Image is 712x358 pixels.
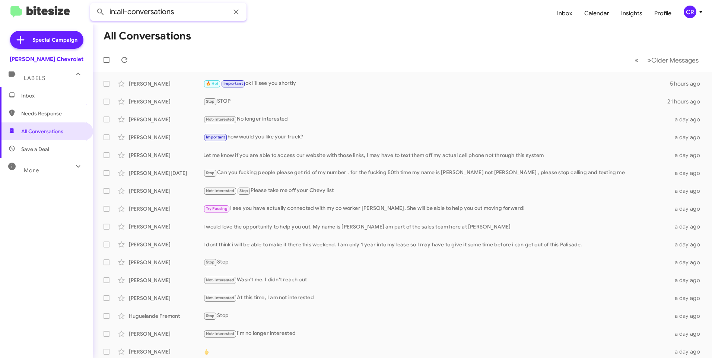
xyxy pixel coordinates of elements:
div: a day ago [670,223,706,230]
span: Labels [24,75,45,81]
div: [PERSON_NAME] [129,348,203,355]
div: [PERSON_NAME] [129,259,203,266]
div: a day ago [670,169,706,177]
div: a day ago [670,330,706,338]
div: I dont think i will be able to make it there this weekend. I am only 1 year into my lease so I ma... [203,241,670,248]
a: Inbox [551,3,578,24]
div: Huguelande Fremont [129,312,203,320]
div: [PERSON_NAME] [129,98,203,105]
span: Stop [206,313,215,318]
span: Not-Interested [206,117,235,122]
div: I see you have actually connected with my co worker [PERSON_NAME], She will be able to help you o... [203,204,670,213]
div: CR [684,6,696,18]
div: a day ago [670,187,706,195]
button: CR [677,6,704,18]
div: a day ago [670,259,706,266]
div: [PERSON_NAME] [129,134,203,141]
span: Not-Interested [206,331,235,336]
div: a day ago [670,294,706,302]
div: ok I'll see you shortly [203,79,670,88]
span: Important [223,81,243,86]
div: [PERSON_NAME] Chevrolet [10,55,83,63]
div: [PERSON_NAME] [129,187,203,195]
span: More [24,167,39,174]
a: Calendar [578,3,615,24]
div: Can you fucking people please get rid of my number , for the fucking 50th time my name is [PERSON... [203,169,670,177]
div: I'm no longer interested [203,329,670,338]
div: [PERSON_NAME] [129,277,203,284]
span: Try Pausing [206,206,228,211]
div: [PERSON_NAME] [129,80,203,87]
div: 5 hours ago [670,80,706,87]
div: 🖕 [203,348,670,355]
span: Not-Interested [206,295,235,300]
div: a day ago [670,205,706,212]
div: I would love the opportunity to help you out. My name is [PERSON_NAME] am part of the sales team ... [203,223,670,230]
div: Let me know if you are able to access our website with those links, I may have to text them off m... [203,151,670,159]
div: Stop [203,258,670,266]
div: STOP [203,97,667,106]
div: [PERSON_NAME] [129,223,203,230]
div: Wasn't me. I didn't reach out [203,276,670,284]
a: Special Campaign [10,31,83,49]
div: a day ago [670,116,706,123]
div: a day ago [670,312,706,320]
span: « [635,55,639,65]
div: [PERSON_NAME] [129,294,203,302]
span: Stop [206,170,215,175]
button: Next [643,52,703,68]
div: a day ago [670,151,706,159]
div: [PERSON_NAME] [129,205,203,212]
span: Not-Interested [206,278,235,282]
div: [PERSON_NAME] [129,116,203,123]
span: 🔥 Hot [206,81,219,86]
span: Stop [239,188,248,193]
span: Special Campaign [32,36,77,44]
span: Important [206,135,225,140]
span: Save a Deal [21,146,49,153]
span: Older Messages [651,56,699,64]
span: Stop [206,99,215,104]
div: a day ago [670,241,706,248]
span: Needs Response [21,110,85,117]
div: a day ago [670,134,706,141]
a: Profile [648,3,677,24]
div: At this time, I am not interested [203,294,670,302]
div: Please take me off your Chevy list [203,186,670,195]
button: Previous [630,52,643,68]
div: [PERSON_NAME] [129,330,203,338]
div: [PERSON_NAME] [129,241,203,248]
div: a day ago [670,348,706,355]
div: [PERSON_NAME][DATE] [129,169,203,177]
div: 21 hours ago [667,98,706,105]
a: Insights [615,3,648,24]
div: a day ago [670,277,706,284]
div: Stop [203,311,670,320]
input: Search [90,3,247,21]
span: Inbox [21,92,85,99]
div: how would you like your truck? [203,133,670,141]
div: [PERSON_NAME] [129,151,203,159]
span: All Conversations [21,128,63,135]
span: Not-Interested [206,188,235,193]
span: Stop [206,260,215,265]
span: » [647,55,651,65]
nav: Page navigation example [630,52,703,68]
div: No longer interested [203,115,670,124]
h1: All Conversations [104,30,191,42]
